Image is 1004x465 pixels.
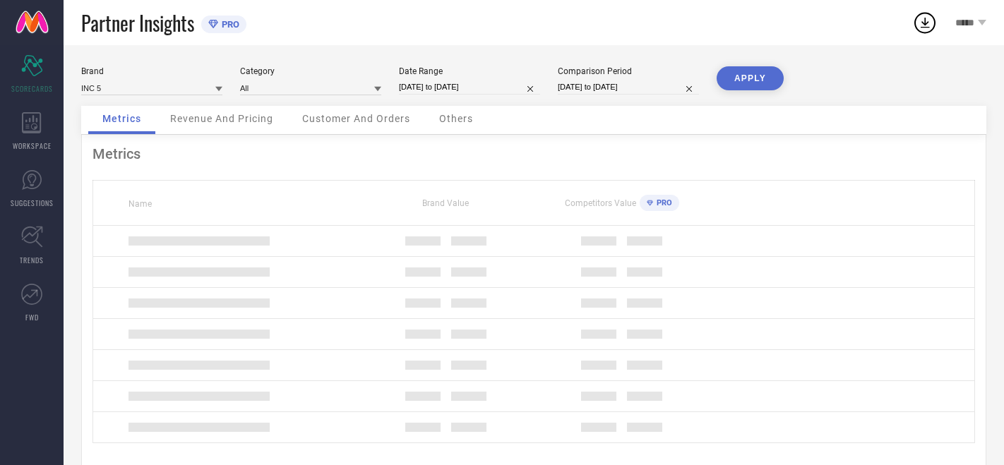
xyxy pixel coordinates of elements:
input: Select comparison period [558,80,699,95]
span: FWD [25,312,39,322]
span: PRO [653,198,672,207]
span: TRENDS [20,255,44,265]
span: Partner Insights [81,8,194,37]
div: Metrics [92,145,975,162]
div: Comparison Period [558,66,699,76]
span: SCORECARDS [11,83,53,94]
span: SUGGESTIONS [11,198,54,208]
div: Category [240,66,381,76]
span: Name [129,199,152,209]
span: Customer And Orders [302,113,410,124]
div: Date Range [399,66,540,76]
span: Metrics [102,113,141,124]
span: Brand Value [422,198,469,208]
button: APPLY [717,66,784,90]
div: Brand [81,66,222,76]
span: Others [439,113,473,124]
span: PRO [218,19,239,30]
div: Open download list [912,10,938,35]
span: WORKSPACE [13,140,52,151]
input: Select date range [399,80,540,95]
span: Revenue And Pricing [170,113,273,124]
span: Competitors Value [565,198,636,208]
